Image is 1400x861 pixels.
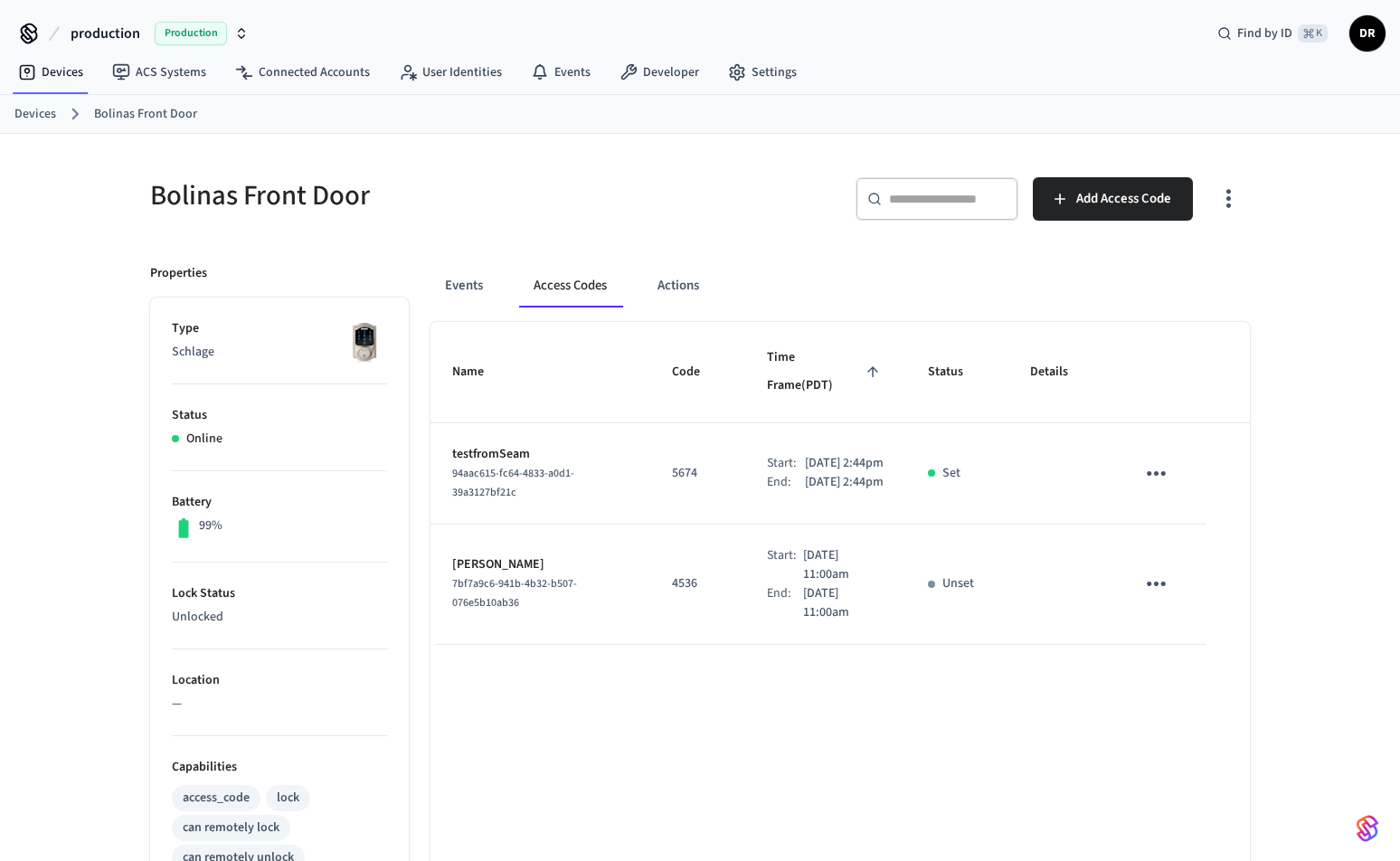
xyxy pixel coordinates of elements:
div: lock [277,789,299,808]
div: access_code [183,789,250,808]
p: — [172,695,387,714]
p: 5674 [672,464,724,483]
div: Find by ID⌘ K [1203,17,1342,50]
p: [DATE] 2:44pm [805,454,884,473]
p: [DATE] 2:44pm [805,473,884,492]
p: [DATE] 11:00am [803,546,884,584]
p: Properties [150,264,207,283]
p: Type [172,319,387,338]
span: production [71,23,140,44]
button: Access Codes [519,264,621,307]
span: 7bf7a9c6-941b-4b32-b507-076e5b10ab36 [452,576,577,610]
button: Events [430,264,497,307]
button: Actions [643,264,714,307]
a: Events [516,56,605,89]
span: DR [1351,17,1384,50]
p: 99% [199,516,222,535]
a: Settings [714,56,811,89]
a: Developer [605,56,714,89]
p: 4536 [672,574,724,593]
a: Bolinas Front Door [94,105,197,124]
p: Schlage [172,343,387,362]
img: Schlage Sense Smart Deadbolt with Camelot Trim, Front [342,319,387,364]
p: Status [172,406,387,425]
div: Start: [767,546,803,584]
a: Devices [4,56,98,89]
p: [DATE] 11:00am [803,584,884,622]
span: Details [1030,358,1092,386]
span: Production [155,22,227,45]
span: 94aac615-fc64-4833-a0d1-39a3127bf21c [452,466,574,500]
div: ant example [430,264,1250,307]
img: SeamLogoGradient.69752ec5.svg [1357,814,1378,843]
span: ⌘ K [1298,24,1328,43]
span: Time Frame(PDT) [767,344,884,401]
table: sticky table [430,322,1250,645]
p: Unlocked [172,608,387,627]
p: Online [186,430,222,449]
button: DR [1349,15,1386,52]
span: Find by ID [1237,24,1292,43]
a: Devices [14,105,56,124]
p: testfromSeam [452,445,629,464]
h5: Bolinas Front Door [150,177,689,214]
a: ACS Systems [98,56,221,89]
span: Add Access Code [1076,187,1171,211]
div: can remotely lock [183,818,279,837]
p: Lock Status [172,584,387,603]
p: Capabilities [172,758,387,777]
p: Set [942,464,960,483]
a: Connected Accounts [221,56,384,89]
p: Unset [942,574,974,593]
span: Name [452,358,507,386]
p: Battery [172,493,387,512]
p: [PERSON_NAME] [452,555,629,574]
div: End: [767,584,803,622]
span: Code [672,358,724,386]
span: Status [928,358,987,386]
p: Location [172,671,387,690]
div: Start: [767,454,805,473]
a: User Identities [384,56,516,89]
button: Add Access Code [1033,177,1193,221]
div: End: [767,473,805,492]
